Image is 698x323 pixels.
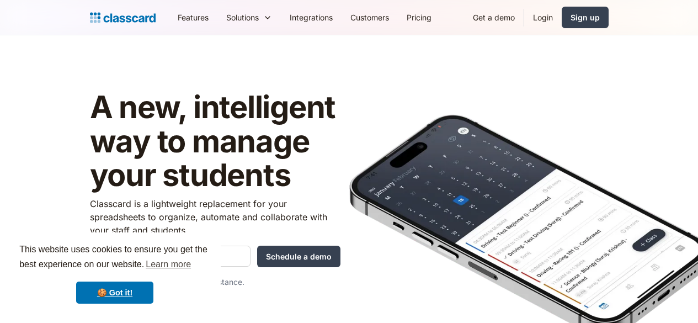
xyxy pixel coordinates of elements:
[398,5,440,30] a: Pricing
[524,5,562,30] a: Login
[464,5,524,30] a: Get a demo
[226,12,259,23] div: Solutions
[257,246,340,267] input: Schedule a demo
[217,5,281,30] div: Solutions
[169,5,217,30] a: Features
[342,5,398,30] a: Customers
[9,232,221,314] div: cookieconsent
[144,256,193,273] a: learn more about cookies
[90,10,156,25] a: home
[281,5,342,30] a: Integrations
[90,91,340,193] h1: A new, intelligent way to manage your students
[90,197,340,237] p: Classcard is a lightweight replacement for your spreadsheets to organize, automate and collaborat...
[562,7,609,28] a: Sign up
[19,243,210,273] span: This website uses cookies to ensure you get the best experience on our website.
[76,282,153,304] a: dismiss cookie message
[571,12,600,23] div: Sign up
